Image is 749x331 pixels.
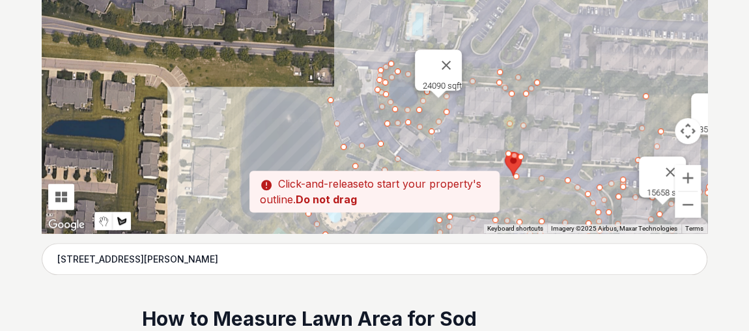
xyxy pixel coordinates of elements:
img: Google [45,216,88,233]
button: Close [707,93,738,124]
button: Close [655,156,686,188]
button: Draw a shape [113,212,131,230]
button: Map camera controls [675,118,701,144]
button: Keyboard shortcuts [487,224,543,233]
button: Close [431,50,462,81]
div: 24090 sqft [423,81,462,91]
span: Imagery ©2025 Airbus, Maxar Technologies [551,225,677,232]
button: Stop drawing [94,212,113,230]
span: Click-and-release [278,177,364,190]
input: Enter your address to get started [42,243,707,276]
p: to start your property's outline. [249,171,500,212]
button: Zoom in [675,165,701,191]
div: 15658 sqft [647,188,686,197]
button: Zoom out [675,192,701,218]
strong: Do not drag [296,193,357,206]
button: Tilt map [48,184,74,210]
a: Terms [685,225,703,232]
a: Open this area in Google Maps (opens a new window) [45,216,88,233]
